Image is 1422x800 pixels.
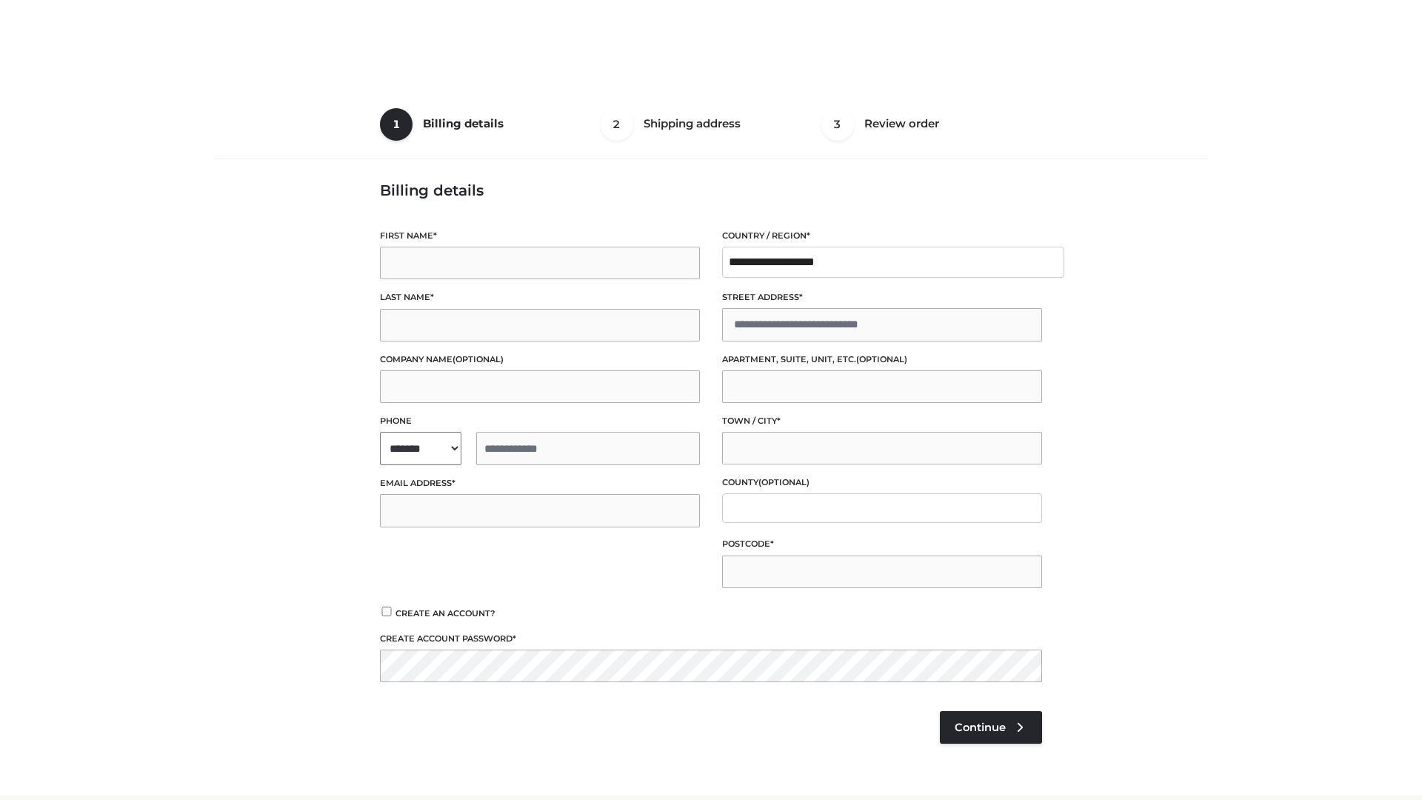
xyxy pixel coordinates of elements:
span: (optional) [758,477,810,487]
label: Phone [380,414,700,428]
h3: Billing details [380,181,1042,199]
label: Street address [722,290,1042,304]
label: Postcode [722,537,1042,551]
label: Company name [380,353,700,367]
label: County [722,476,1042,490]
label: First name [380,229,700,243]
span: 2 [601,108,633,141]
input: Create an account? [380,607,393,616]
a: Continue [940,711,1042,744]
label: Last name [380,290,700,304]
span: Create an account? [395,608,495,619]
span: (optional) [453,354,504,364]
label: Apartment, suite, unit, etc. [722,353,1042,367]
span: Review order [864,116,939,130]
label: Create account password [380,632,1042,646]
span: Continue [955,721,1006,734]
label: Email address [380,476,700,490]
span: 1 [380,108,413,141]
span: (optional) [856,354,907,364]
label: Country / Region [722,229,1042,243]
span: 3 [821,108,854,141]
label: Town / City [722,414,1042,428]
span: Shipping address [644,116,741,130]
span: Billing details [423,116,504,130]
